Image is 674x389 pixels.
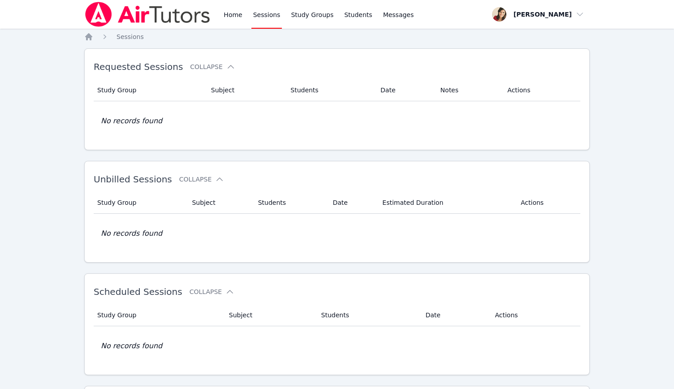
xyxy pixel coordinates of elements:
span: Unbilled Sessions [94,174,172,185]
th: Students [253,192,328,214]
th: Subject [206,79,285,101]
img: Air Tutors [84,2,211,27]
span: Sessions [117,33,144,40]
th: Date [327,192,377,214]
a: Sessions [117,32,144,41]
th: Students [285,79,375,101]
button: Collapse [190,62,235,71]
th: Subject [224,304,316,326]
nav: Breadcrumb [84,32,590,41]
td: No records found [94,326,580,366]
th: Actions [489,304,580,326]
th: Actions [502,79,580,101]
th: Subject [186,192,252,214]
button: Collapse [190,287,234,296]
button: Collapse [179,175,224,184]
th: Study Group [94,192,186,214]
th: Estimated Duration [377,192,515,214]
span: Messages [383,10,414,19]
span: Scheduled Sessions [94,286,182,297]
th: Students [316,304,420,326]
span: Requested Sessions [94,61,183,72]
th: Actions [515,192,580,214]
th: Date [375,79,435,101]
th: Study Group [94,79,206,101]
td: No records found [94,101,580,141]
td: No records found [94,214,580,253]
th: Study Group [94,304,224,326]
th: Date [420,304,490,326]
th: Notes [435,79,502,101]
